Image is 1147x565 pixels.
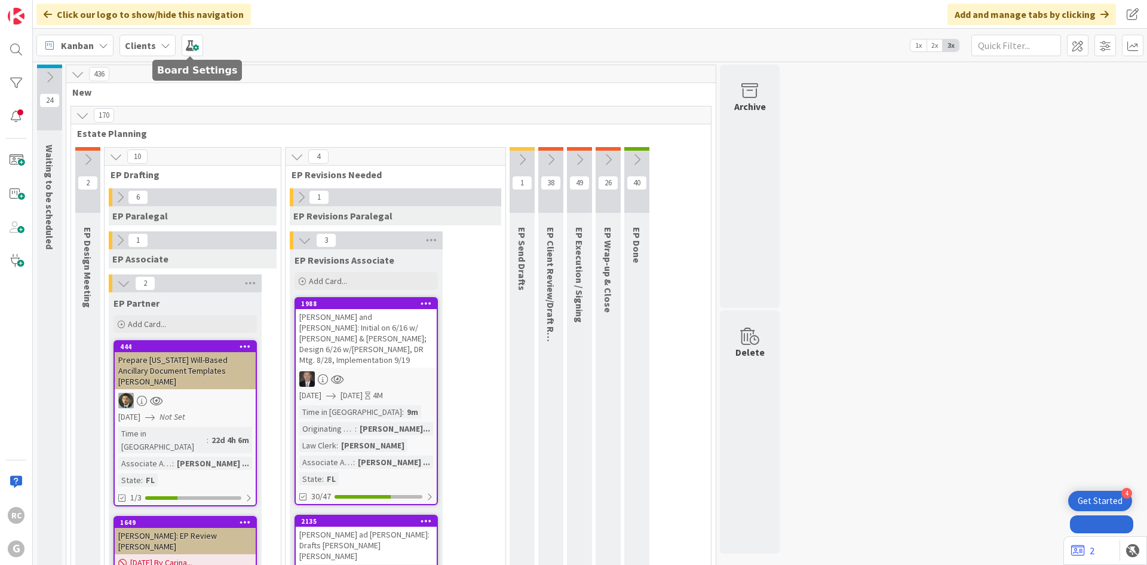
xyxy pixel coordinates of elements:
div: FL [143,474,158,487]
input: Quick Filter... [971,35,1061,56]
span: Add Card... [309,276,347,286]
span: 49 [569,176,590,190]
div: 22d 4h 6m [208,433,252,447]
span: : [355,422,357,435]
span: 2x [927,39,943,51]
div: [PERSON_NAME]: EP Review [PERSON_NAME] [115,528,256,554]
div: Archive [734,99,766,114]
div: Time in [GEOGRAPHIC_DATA] [118,427,207,453]
span: 170 [94,108,114,123]
div: 1649 [120,518,256,527]
span: 1 [309,190,329,204]
div: State [118,474,141,487]
div: [PERSON_NAME] ad [PERSON_NAME]: Drafts [PERSON_NAME] [PERSON_NAME] [296,527,437,564]
span: EP Revisions Paralegal [293,210,392,222]
div: 1649[PERSON_NAME]: EP Review [PERSON_NAME] [115,517,256,554]
span: Waiting to be scheduled [44,145,56,249]
div: [PERSON_NAME] [338,439,407,452]
span: : [322,472,324,485]
img: CG [118,393,134,408]
div: 2135[PERSON_NAME] ad [PERSON_NAME]: Drafts [PERSON_NAME] [PERSON_NAME] [296,516,437,564]
span: 24 [39,93,60,108]
div: FL [324,472,339,485]
span: EP Done [631,227,643,263]
a: 1988[PERSON_NAME] and [PERSON_NAME]: Initial on 6/16 w/ [PERSON_NAME] & [PERSON_NAME]; Design 6/2... [295,297,438,505]
div: 4M [373,389,383,402]
div: Associate Assigned [118,457,172,470]
span: : [207,433,208,447]
span: Estate Planning [77,127,696,139]
span: EP Client Review/Draft Review Meeting [545,227,557,395]
div: 444 [115,341,256,352]
div: Time in [GEOGRAPHIC_DATA] [299,405,402,419]
span: 26 [598,176,618,190]
span: EP Revisions Needed [292,169,490,181]
div: 1988 [301,300,437,308]
span: 1/3 [130,491,142,504]
div: G [8,540,24,557]
div: Delete [735,345,765,359]
div: CG [115,393,256,408]
span: 30/47 [311,490,331,503]
div: BG [296,371,437,387]
span: [DATE] [118,411,140,423]
div: [PERSON_NAME]... [357,422,433,435]
span: 2 [135,276,155,291]
span: [DATE] [299,389,321,402]
div: 1988 [296,298,437,309]
div: 2135 [296,516,437,527]
span: EP Send Drafts [516,227,528,291]
span: 10 [127,149,148,164]
div: 1649 [115,517,256,528]
span: EP Paralegal [112,210,168,222]
span: : [353,456,355,469]
span: : [172,457,174,470]
b: Clients [125,39,156,51]
div: Originating Attorney [299,422,355,435]
span: : [141,474,143,487]
div: Get Started [1078,495,1123,507]
div: Add and manage tabs by clicking [947,4,1116,25]
span: 1 [512,176,532,190]
img: BG [299,371,315,387]
div: 1988[PERSON_NAME] and [PERSON_NAME]: Initial on 6/16 w/ [PERSON_NAME] & [PERSON_NAME]; Design 6/2... [296,298,437,368]
div: RC [8,507,24,524]
div: [PERSON_NAME] ... [174,457,252,470]
span: EP Wrap-up & Close [602,227,614,313]
span: Kanban [61,38,94,53]
div: 444 [120,343,256,351]
span: 436 [89,67,109,81]
span: 3 [316,233,336,248]
div: 4 [1121,488,1132,499]
span: EP Execution / Signing [573,227,585,323]
div: Prepare [US_STATE] Will-Based Ancillary Document Templates [PERSON_NAME] [115,352,256,389]
span: : [336,439,338,452]
div: Open Get Started checklist, remaining modules: 4 [1068,491,1132,511]
div: 444Prepare [US_STATE] Will-Based Ancillary Document Templates [PERSON_NAME] [115,341,256,389]
span: 1 [128,233,148,248]
div: State [299,472,322,485]
i: Not Set [160,411,185,422]
div: Click our logo to show/hide this navigation [36,4,251,25]
span: 6 [128,190,148,204]
div: Associate Assigned [299,456,353,469]
div: [PERSON_NAME] ... [355,456,433,469]
a: 2 [1071,543,1094,558]
span: Add Card... [128,319,166,329]
span: 2 [78,176,98,190]
div: 2135 [301,517,437,526]
img: Visit kanbanzone.com [8,8,24,25]
span: 40 [627,176,647,190]
span: 1x [910,39,927,51]
span: EP Associate [112,253,168,265]
span: EP Design Meeting [82,227,94,308]
span: : [402,405,404,419]
div: 9m [404,405,421,419]
span: EP Partner [114,297,160,309]
div: Law Clerk [299,439,336,452]
div: [PERSON_NAME] and [PERSON_NAME]: Initial on 6/16 w/ [PERSON_NAME] & [PERSON_NAME]; Design 6/26 w/... [296,309,437,368]
span: EP Drafting [111,169,266,181]
span: New [72,86,701,98]
span: [DATE] [341,389,363,402]
a: 444Prepare [US_STATE] Will-Based Ancillary Document Templates [PERSON_NAME]CG[DATE]Not SetTime in... [114,340,257,506]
